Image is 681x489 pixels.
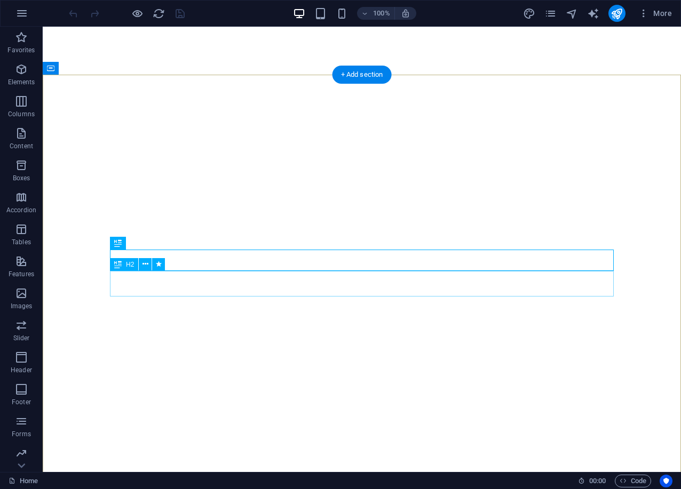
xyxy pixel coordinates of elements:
button: Click here to leave preview mode and continue editing [131,7,144,20]
p: Header [11,366,32,374]
i: Design (Ctrl+Alt+Y) [523,7,535,20]
span: H2 [126,261,134,268]
button: reload [152,7,165,20]
div: + Add section [332,66,392,84]
button: text_generator [587,7,600,20]
i: Navigator [566,7,578,20]
p: Favorites [7,46,35,54]
span: Code [620,475,646,487]
button: 100% [357,7,395,20]
i: On resize automatically adjust zoom level to fit chosen device. [401,9,410,18]
p: Boxes [13,174,30,182]
a: Click to cancel selection. Double-click to open Pages [9,475,38,487]
p: Images [11,302,33,310]
p: Forms [12,430,31,438]
button: navigator [566,7,579,20]
p: Elements [8,78,35,86]
i: Publish [611,7,623,20]
span: : [597,477,598,485]
i: Reload page [153,7,165,20]
span: 00 00 [589,475,606,487]
button: design [523,7,536,20]
button: Usercentrics [660,475,672,487]
p: Columns [8,110,35,118]
h6: Session time [578,475,606,487]
i: AI Writer [587,7,599,20]
p: Accordion [6,206,36,214]
h6: 100% [373,7,390,20]
p: Slider [13,334,30,342]
button: publish [608,5,625,22]
button: More [634,5,676,22]
button: pages [544,7,557,20]
p: Tables [12,238,31,246]
span: More [638,8,672,19]
p: Footer [12,398,31,406]
i: Pages (Ctrl+Alt+S) [544,7,557,20]
button: Code [615,475,651,487]
p: Features [9,270,34,278]
p: Content [10,142,33,150]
